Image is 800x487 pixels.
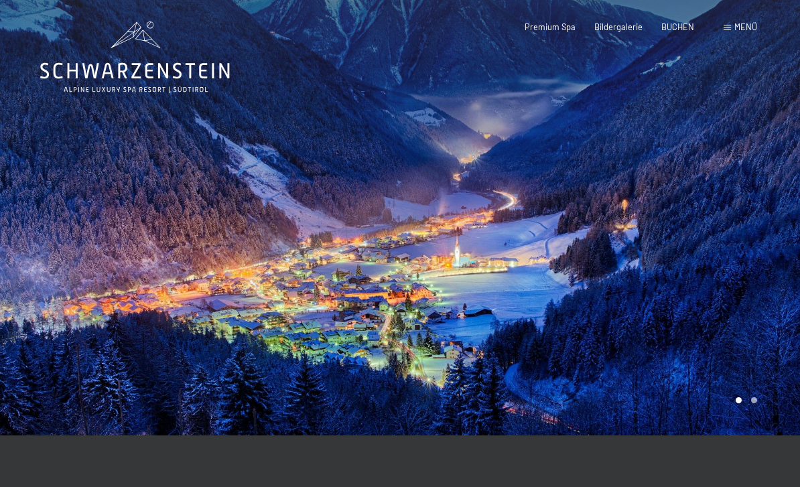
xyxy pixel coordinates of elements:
[751,397,757,403] div: Carousel Page 2
[731,397,757,403] div: Carousel Pagination
[734,21,757,32] span: Menü
[525,21,576,32] a: Premium Spa
[736,397,742,403] div: Carousel Page 1 (Current Slide)
[661,21,694,32] a: BUCHEN
[594,21,643,32] a: Bildergalerie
